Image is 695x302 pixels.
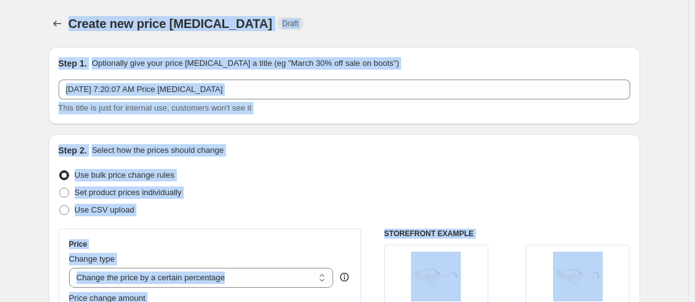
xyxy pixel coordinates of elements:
[553,252,603,301] img: gypsy-metal-frame-cat-eye-sunglasses-869913_80x.jpg
[92,144,224,157] p: Select how the prices should change
[384,229,630,239] h6: STOREFRONT EXAMPLE
[49,15,66,32] button: Price change jobs
[69,254,115,263] span: Change type
[92,57,399,70] p: Optionally give your price [MEDICAL_DATA] a title (eg "March 30% off sale on boots")
[75,205,135,214] span: Use CSV upload
[75,188,182,197] span: Set product prices individually
[411,252,461,301] img: gypsy-metal-frame-cat-eye-sunglasses-869913_80x.jpg
[59,103,252,112] span: This title is just for internal use, customers won't see it
[59,144,87,157] h2: Step 2.
[75,170,174,180] span: Use bulk price change rules
[282,19,298,29] span: Draft
[69,17,273,30] span: Create new price [MEDICAL_DATA]
[69,239,87,249] h3: Price
[59,57,87,70] h2: Step 1.
[338,271,351,283] div: help
[59,80,630,99] input: 30% off holiday sale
